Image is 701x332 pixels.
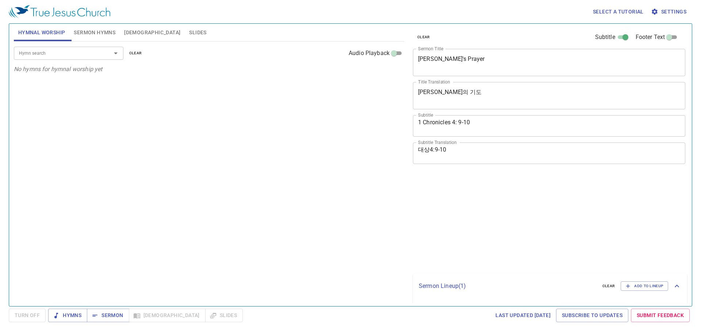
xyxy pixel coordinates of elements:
button: Hymns [48,309,87,322]
a: Subscribe to Updates [556,309,628,322]
iframe: from-child [410,172,632,271]
span: Hymns [54,311,81,320]
span: Select a tutorial [593,7,644,16]
span: clear [602,283,615,289]
button: clear [598,282,620,290]
textarea: [PERSON_NAME]의 기도 [418,89,680,102]
button: clear [125,49,146,58]
span: Subtitle [595,33,615,42]
span: [DEMOGRAPHIC_DATA] [124,28,180,37]
span: clear [417,34,430,40]
a: Submit Feedback [631,309,690,322]
span: Hymnal Worship [18,28,65,37]
span: Subscribe to Updates [562,311,623,320]
span: Slides [189,28,206,37]
span: Audio Playback [349,49,390,58]
span: Settings [652,7,686,16]
span: Submit Feedback [637,311,684,320]
textarea: [PERSON_NAME]'s Prayer [418,55,680,69]
span: clear [129,50,142,56]
div: Sermon Lineup(1)clearAdd to Lineup [413,274,687,298]
button: Open [111,48,121,58]
span: Last updated [DATE] [495,311,551,320]
textarea: 대상4:9-10 [418,146,680,160]
span: Sermon Hymns [74,28,115,37]
button: Select a tutorial [590,5,647,19]
button: Add to Lineup [621,281,668,291]
span: Footer Text [636,33,665,42]
button: Settings [650,5,689,19]
span: Sermon [93,311,123,320]
i: No hymns for hymnal worship yet [14,66,103,73]
img: True Jesus Church [9,5,110,18]
a: Last updated [DATE] [493,309,553,322]
span: Add to Lineup [625,283,663,289]
p: Sermon Lineup ( 1 ) [419,282,597,290]
textarea: 1 Chronicles 4: 9-10 [418,119,680,133]
button: Sermon [87,309,129,322]
button: clear [413,33,434,42]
